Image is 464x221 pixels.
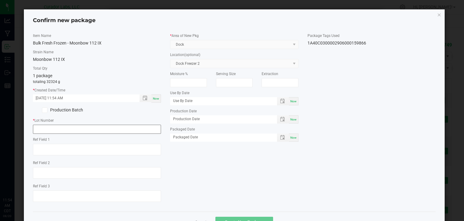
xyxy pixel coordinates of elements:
span: Toggle popup [277,134,289,142]
label: Ref Field 2 [33,160,161,166]
input: Use By Date [170,97,271,105]
label: Package Tags Used [308,33,436,38]
input: Packaged Date [170,134,271,141]
label: Lot Number [33,118,161,123]
label: Production Batch [33,107,92,113]
input: Created Datetime [33,94,134,102]
label: Location [170,52,298,58]
label: Total Qty [33,66,161,71]
label: Serving Size [216,71,253,77]
span: 1 package [33,73,52,78]
div: Bulk Fresh Frozen - Moonbow 112 IX [33,40,161,46]
label: Created Date/Time [33,87,161,93]
label: Production Date [170,108,298,114]
label: Packaged Date [170,127,298,132]
input: Production Date [170,115,271,123]
span: Toggle popup [140,94,151,102]
span: (optional) [184,53,200,57]
p: totaling 32324 g [33,79,161,84]
label: Ref Field 3 [33,183,161,189]
label: Extraction [262,71,298,77]
div: 1A40C0300002906000159866 [308,40,436,46]
span: Now [153,97,159,100]
label: Item Name [33,33,161,38]
span: Toggle popup [277,97,289,105]
span: Now [290,118,297,121]
span: Now [290,100,297,103]
label: Ref Field 1 [33,137,161,142]
div: Moonbow 112 IX [33,56,161,63]
span: Toggle popup [277,115,289,124]
label: Use By Date [170,90,298,96]
h4: Confirm new package [33,17,436,25]
span: Now [290,136,297,139]
label: Strain Name [33,49,161,55]
label: Moisture % [170,71,207,77]
label: Area of New Pkg [170,33,298,38]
